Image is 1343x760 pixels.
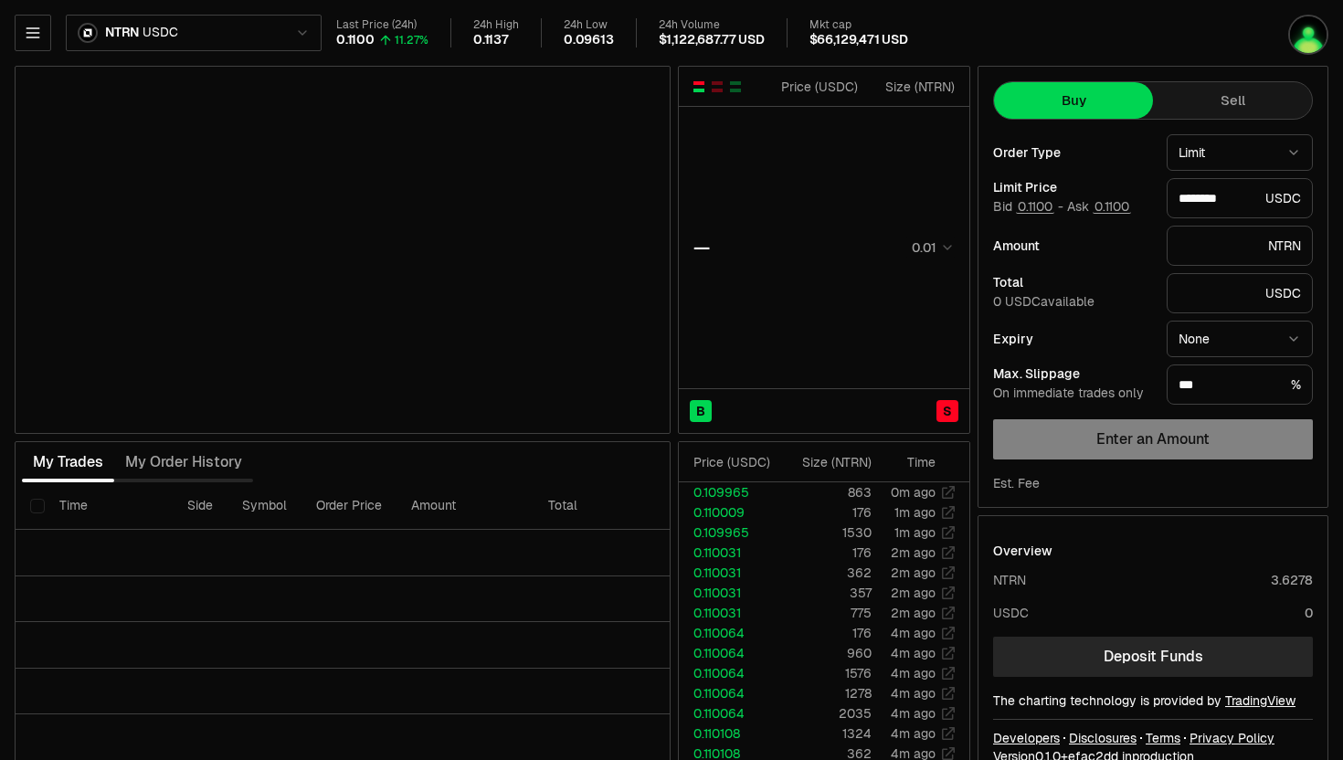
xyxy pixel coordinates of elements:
td: 863 [779,482,872,502]
td: 1530 [779,522,872,543]
td: 0.110064 [679,663,779,683]
button: Show Sell Orders Only [710,79,724,94]
time: 0m ago [891,484,936,501]
div: Price ( USDC ) [777,78,858,96]
button: Buy [994,82,1153,119]
div: Total [993,276,1152,289]
div: Expiry [993,332,1152,345]
div: Size ( NTRN ) [873,78,955,96]
td: 362 [779,563,872,583]
span: S [943,402,952,420]
div: 24h Volume [659,18,765,32]
td: 1324 [779,723,872,744]
button: Limit [1167,134,1313,171]
a: Privacy Policy [1190,729,1274,747]
a: TradingView [1225,692,1295,709]
div: Last Price (24h) [336,18,428,32]
div: Price ( USDC ) [693,453,778,471]
div: 3.6278 [1271,571,1313,589]
th: Symbol [227,482,301,530]
td: 1576 [779,663,872,683]
button: Show Buy and Sell Orders [692,79,706,94]
time: 2m ago [891,565,936,581]
iframe: Financial Chart [16,67,670,433]
div: 0.09613 [564,32,614,48]
div: $66,129,471 USD [809,32,908,48]
img: ntrn.png [78,23,98,43]
div: 0.1100 [336,32,375,48]
button: None [1167,321,1313,357]
div: — [693,235,710,260]
button: 0.01 [906,237,955,259]
td: 0.109965 [679,522,779,543]
time: 2m ago [891,544,936,561]
span: Bid - [993,199,1063,216]
a: Developers [993,729,1060,747]
div: Est. Fee [993,474,1040,492]
button: My Trades [22,444,114,480]
td: 775 [779,603,872,623]
td: 0.109965 [679,482,779,502]
th: Time [45,482,173,530]
span: B [696,402,705,420]
td: 176 [779,543,872,563]
button: My Order History [114,444,253,480]
td: 0.110031 [679,543,779,563]
a: Deposit Funds [993,637,1313,677]
time: 4m ago [891,665,936,681]
th: Side [173,482,227,530]
button: Select all [30,499,45,513]
div: Limit Price [993,181,1152,194]
time: 4m ago [891,685,936,702]
div: USDC [993,604,1029,622]
td: 2035 [779,703,872,723]
time: 1m ago [894,504,936,521]
button: 0.1100 [1093,199,1131,214]
span: Ask [1067,199,1131,216]
span: 0 USDC available [993,293,1094,310]
div: 24h Low [564,18,614,32]
div: 24h High [473,18,519,32]
div: NTRN [1167,226,1313,266]
td: 0.110064 [679,683,779,703]
td: 357 [779,583,872,603]
th: Order Price [301,482,397,530]
time: 2m ago [891,585,936,601]
td: 0.110031 [679,563,779,583]
div: 11.27% [395,33,428,47]
time: 2m ago [891,605,936,621]
div: Amount [993,239,1152,252]
td: 1278 [779,683,872,703]
div: On immediate trades only [993,385,1152,402]
div: NTRN [993,571,1026,589]
time: 4m ago [891,645,936,661]
div: Order Type [993,146,1152,159]
th: Amount [397,482,534,530]
img: q2 [1288,15,1328,55]
time: 4m ago [891,625,936,641]
a: Disclosures [1069,729,1137,747]
time: 4m ago [891,705,936,722]
div: Mkt cap [809,18,908,32]
div: % [1167,364,1313,405]
div: USDC [1167,273,1313,313]
div: Size ( NTRN ) [794,453,872,471]
a: Terms [1146,729,1180,747]
th: Total [534,482,671,530]
td: 0.110031 [679,603,779,623]
td: 0.110009 [679,502,779,522]
span: USDC [143,25,177,41]
time: 1m ago [894,524,936,541]
div: Time [887,453,936,471]
button: Sell [1153,82,1312,119]
td: 0.110064 [679,623,779,643]
div: Max. Slippage [993,367,1152,380]
td: 0.110108 [679,723,779,744]
div: The charting technology is provided by [993,691,1313,710]
td: 960 [779,643,872,663]
td: 176 [779,502,872,522]
td: 0.110064 [679,703,779,723]
td: 176 [779,623,872,643]
button: 0.1100 [1016,199,1054,214]
div: Overview [993,542,1052,560]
